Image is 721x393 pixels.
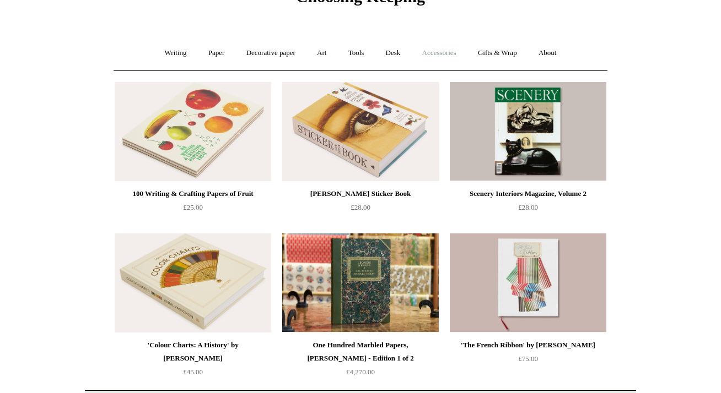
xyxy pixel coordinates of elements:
a: Paper [198,39,235,68]
a: One Hundred Marbled Papers, John Jeffery - Edition 1 of 2 One Hundred Marbled Papers, John Jeffer... [282,233,439,332]
a: [PERSON_NAME] Sticker Book £28.00 [282,187,439,232]
div: [PERSON_NAME] Sticker Book [285,187,436,200]
img: 'Colour Charts: A History' by Anne Varichon [115,233,271,332]
a: 100 Writing & Crafting Papers of Fruit £25.00 [115,187,271,232]
a: Desk [376,39,411,68]
img: One Hundred Marbled Papers, John Jeffery - Edition 1 of 2 [282,233,439,332]
a: Gifts & Wrap [468,39,527,68]
a: One Hundred Marbled Papers, [PERSON_NAME] - Edition 1 of 2 £4,270.00 [282,339,439,384]
span: £4,270.00 [346,368,375,376]
span: £45.00 [183,368,203,376]
a: Writing [155,39,197,68]
span: £75.00 [518,354,538,363]
div: 100 Writing & Crafting Papers of Fruit [117,187,268,200]
img: John Derian Sticker Book [282,82,439,181]
img: Scenery Interiors Magazine, Volume 2 [450,82,606,181]
a: Tools [338,39,374,68]
a: Scenery Interiors Magazine, Volume 2 Scenery Interiors Magazine, Volume 2 [450,82,606,181]
a: Art [307,39,336,68]
img: 100 Writing & Crafting Papers of Fruit [115,82,271,181]
a: 'Colour Charts: A History' by [PERSON_NAME] £45.00 [115,339,271,384]
a: 100 Writing & Crafting Papers of Fruit 100 Writing & Crafting Papers of Fruit [115,82,271,181]
div: Scenery Interiors Magazine, Volume 2 [453,187,604,200]
div: 'The French Ribbon' by [PERSON_NAME] [453,339,604,352]
img: 'The French Ribbon' by Suzanne Slesin [450,233,606,332]
a: Decorative paper [236,39,305,68]
a: John Derian Sticker Book John Derian Sticker Book [282,82,439,181]
span: £28.00 [351,203,370,211]
a: 'The French Ribbon' by Suzanne Slesin 'The French Ribbon' by Suzanne Slesin [450,233,606,332]
div: One Hundred Marbled Papers, [PERSON_NAME] - Edition 1 of 2 [285,339,436,365]
span: £25.00 [183,203,203,211]
a: About [529,39,567,68]
span: £28.00 [518,203,538,211]
div: 'Colour Charts: A History' by [PERSON_NAME] [117,339,268,365]
a: Accessories [412,39,466,68]
a: Scenery Interiors Magazine, Volume 2 £28.00 [450,187,606,232]
a: 'Colour Charts: A History' by Anne Varichon 'Colour Charts: A History' by Anne Varichon [115,233,271,332]
a: 'The French Ribbon' by [PERSON_NAME] £75.00 [450,339,606,384]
